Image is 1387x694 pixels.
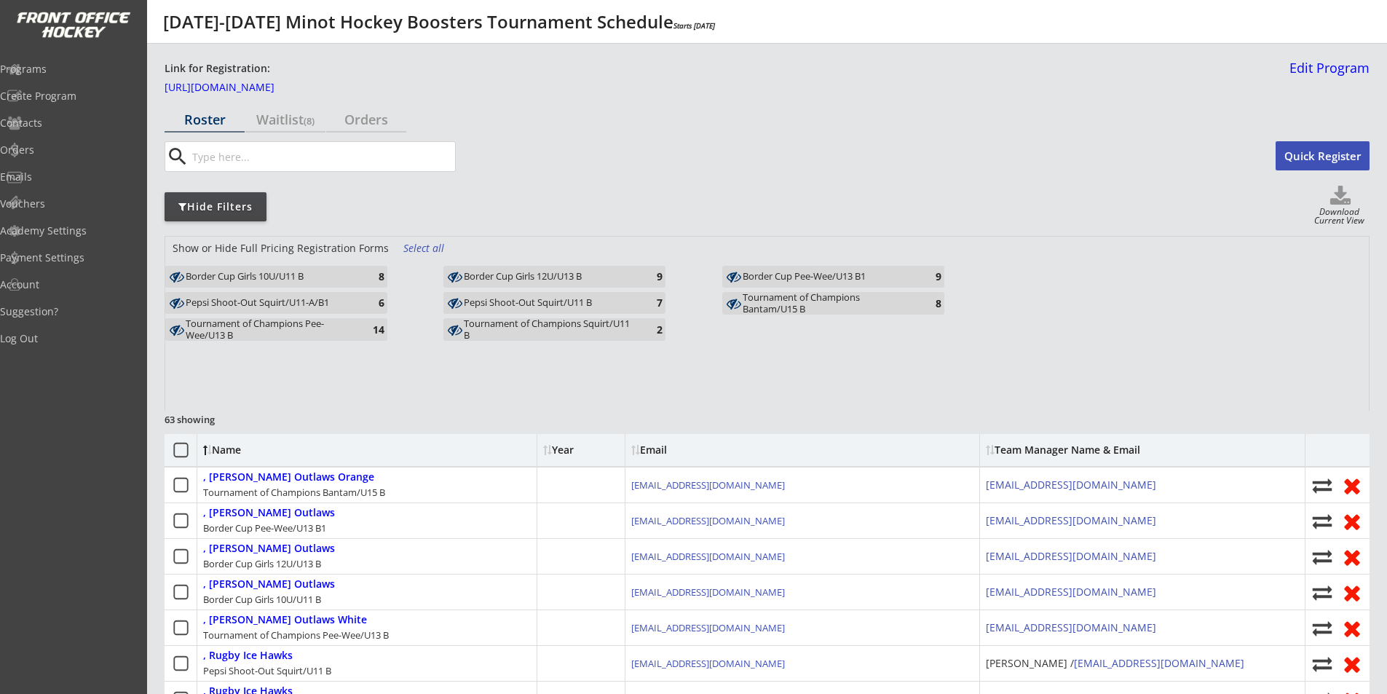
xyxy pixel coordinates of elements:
[912,271,941,282] div: 9
[1284,61,1370,87] a: Edit Program
[165,82,310,98] a: [URL][DOMAIN_NAME]
[203,445,322,455] div: Name
[986,445,1140,455] div: Team Manager Name & Email
[631,550,785,563] a: [EMAIL_ADDRESS][DOMAIN_NAME]
[464,297,633,309] div: Pepsi Shoot-Out Squirt/U11 B
[355,297,384,308] div: 6
[631,585,785,599] a: [EMAIL_ADDRESS][DOMAIN_NAME]
[1311,583,1333,602] button: Move player
[633,271,663,282] div: 9
[403,241,457,256] div: Select all
[165,113,245,126] div: Roster
[203,664,331,677] div: Pepsi Shoot-Out Squirt/U11 B
[631,445,762,455] div: Email
[203,521,326,535] div: Border Cup Pee-Wee/U13 B1
[203,557,321,570] div: Border Cup Girls 12U/U13 B
[245,113,325,126] div: Waitlist
[631,621,785,634] a: [EMAIL_ADDRESS][DOMAIN_NAME]
[464,270,633,284] div: Border Cup Girls 12U/U13 B
[464,318,633,341] div: Tournament of Champions Squirt/U11 B
[203,507,335,519] div: , [PERSON_NAME] Outlaws
[165,413,269,426] div: 63 showing
[203,650,293,662] div: , Rugby Ice Hawks
[203,628,389,642] div: Tournament of Champions Pee-Wee/U13 B
[986,620,1156,634] a: [EMAIL_ADDRESS][DOMAIN_NAME]
[1311,186,1370,208] button: Click to download full roster. Your browser settings may try to block it, check your security set...
[186,296,355,310] div: Pepsi Shoot-Out Squirt/U11-A/B1
[165,241,396,256] div: Show or Hide Full Pricing Registration Forms
[1340,545,1364,568] button: Remove from roster (no refund)
[1311,476,1333,495] button: Move player
[464,296,633,310] div: Pepsi Shoot-Out Squirt/U11 B
[186,318,355,341] div: Tournament of Champions Pee-Wee/U13 B
[165,61,272,76] div: Link for Registration:
[1340,617,1364,639] button: Remove from roster (no refund)
[203,486,385,499] div: Tournament of Champions Bantam/U15 B
[1340,652,1364,675] button: Remove from roster (no refund)
[986,656,1244,671] div: [PERSON_NAME] /
[986,513,1156,527] a: [EMAIL_ADDRESS][DOMAIN_NAME]
[203,471,374,484] div: , [PERSON_NAME] Outlaws Orange
[186,270,355,284] div: Border Cup Girls 10U/U11 B
[633,324,663,335] div: 2
[165,200,266,214] div: Hide Filters
[986,478,1156,492] a: [EMAIL_ADDRESS][DOMAIN_NAME]
[189,142,455,171] input: Type here...
[631,478,785,492] a: [EMAIL_ADDRESS][DOMAIN_NAME]
[16,12,131,39] img: FOH%20White%20Logo%20Transparent.png
[186,271,355,283] div: Border Cup Girls 10U/U11 B
[1311,654,1333,674] button: Move player
[1340,474,1364,497] button: Remove from roster (no refund)
[355,271,384,282] div: 8
[163,13,715,31] div: [DATE]-[DATE] Minot Hockey Boosters Tournament Schedule
[986,585,1156,599] a: [EMAIL_ADDRESS][DOMAIN_NAME]
[1340,581,1364,604] button: Remove from roster (no refund)
[1309,208,1370,227] div: Download Current View
[633,297,663,308] div: 7
[1311,618,1333,638] button: Move player
[1340,510,1364,532] button: Remove from roster (no refund)
[543,445,619,455] div: Year
[912,298,941,309] div: 8
[986,549,1156,563] a: [EMAIL_ADDRESS][DOMAIN_NAME]
[203,614,367,626] div: , [PERSON_NAME] Outlaws White
[203,593,321,606] div: Border Cup Girls 10U/U11 B
[1276,141,1370,170] button: Quick Register
[743,292,912,315] div: Tournament of Champions Bantam/U15 B
[326,113,406,126] div: Orders
[743,270,912,284] div: Border Cup Pee-Wee/U13 B1
[673,20,715,31] em: Starts [DATE]
[464,271,633,283] div: Border Cup Girls 12U/U13 B
[203,578,335,591] div: , [PERSON_NAME] Outlaws
[743,271,912,283] div: Border Cup Pee-Wee/U13 B1
[1311,547,1333,567] button: Move player
[304,114,315,127] font: (8)
[1074,656,1244,670] a: [EMAIL_ADDRESS][DOMAIN_NAME]
[355,324,384,335] div: 14
[203,543,335,555] div: , [PERSON_NAME] Outlaws
[186,297,355,309] div: Pepsi Shoot-Out Squirt/U11-A/B1
[165,145,189,168] button: search
[631,514,785,527] a: [EMAIL_ADDRESS][DOMAIN_NAME]
[631,657,785,670] a: [EMAIL_ADDRESS][DOMAIN_NAME]
[1311,511,1333,531] button: Move player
